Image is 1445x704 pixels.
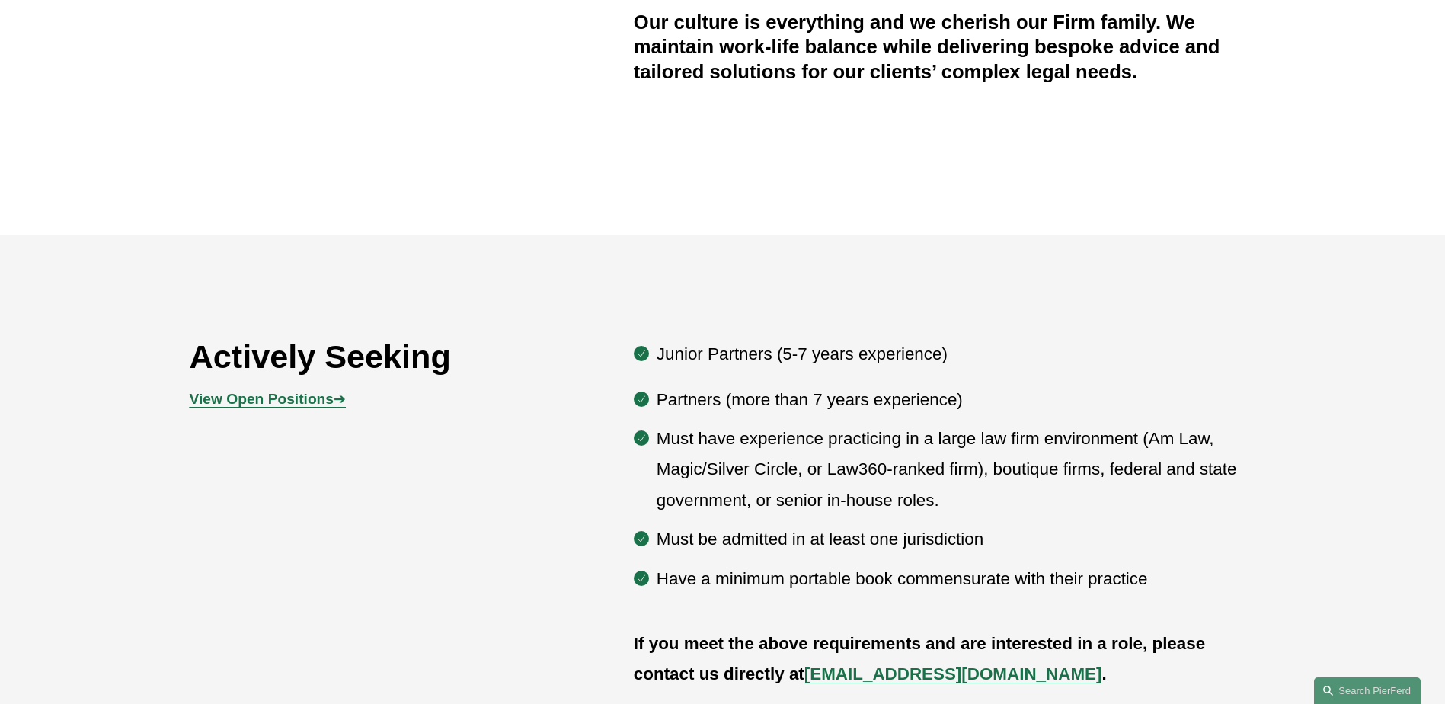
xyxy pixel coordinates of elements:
h4: Our culture is everything and we cherish our Firm family. We maintain work-life balance while del... [634,10,1256,84]
p: Junior Partners (5-7 years experience) [657,339,1256,370]
strong: If you meet the above requirements and are interested in a role, please contact us directly at [634,634,1210,683]
a: View Open Positions➔ [190,391,346,407]
strong: View Open Positions [190,391,334,407]
strong: . [1101,664,1106,683]
p: Partners (more than 7 years experience) [657,385,1256,415]
h2: Actively Seeking [190,337,545,376]
a: [EMAIL_ADDRESS][DOMAIN_NAME] [804,664,1102,683]
p: Must have experience practicing in a large law firm environment (Am Law, Magic/Silver Circle, or ... [657,424,1256,516]
p: Have a minimum portable book commensurate with their practice [657,564,1256,594]
a: Search this site [1314,677,1421,704]
p: Must be admitted in at least one jurisdiction [657,524,1256,555]
span: ➔ [190,391,346,407]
